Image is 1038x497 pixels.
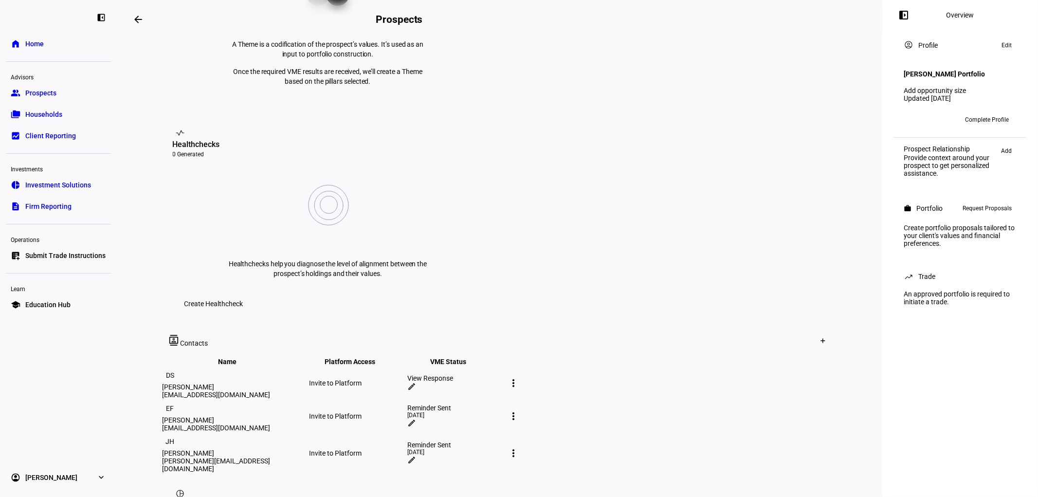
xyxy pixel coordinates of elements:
[173,294,255,313] button: Create Healthcheck
[6,162,111,175] div: Investments
[6,126,111,146] a: bid_landscapeClient Reporting
[11,131,20,141] eth-mat-symbol: bid_landscape
[25,251,106,260] span: Submit Trade Instructions
[947,11,974,19] div: Overview
[226,259,430,278] p: Healthchecks help you diagnose the level of alignment between the prospect’s holdings and their v...
[904,94,1017,102] div: Updated [DATE]
[408,374,504,382] div: View Response
[904,272,913,281] mat-icon: trending_up
[6,175,111,195] a: pie_chartInvestment Solutions
[408,404,504,419] plt-vme-status-item: Reminder Sent
[96,13,106,22] eth-mat-symbol: left_panel_close
[1002,39,1012,51] span: Edit
[173,139,483,150] div: Healthchecks
[904,40,913,50] mat-icon: account_circle
[169,335,181,346] mat-icon: contacts
[25,180,91,190] span: Investment Solutions
[310,379,406,387] div: Invite to Platform
[958,202,1017,214] button: Request Proposals
[904,87,966,94] a: Add opportunity size
[226,67,430,86] p: Once the required VME results are received, we’ll create a Theme based on the pillars selected.
[163,368,178,383] div: DS
[25,202,72,211] span: Firm Reporting
[904,204,911,212] mat-icon: work
[907,116,916,123] span: MS
[11,110,20,119] eth-mat-symbol: folder_copy
[310,412,406,420] div: Invite to Platform
[163,383,308,391] div: [PERSON_NAME]
[408,456,417,464] mat-icon: edit
[181,339,208,347] span: Contacts
[408,382,417,391] mat-icon: edit
[904,70,985,78] h4: [PERSON_NAME] Portfolio
[408,419,417,427] mat-icon: edit
[25,300,71,310] span: Education Hub
[163,457,308,473] div: [PERSON_NAME][EMAIL_ADDRESS][DOMAIN_NAME]
[904,271,1017,282] eth-panel-overview-card-header: Trade
[965,112,1009,128] span: Complete Profile
[916,204,943,212] div: Portfolio
[11,251,20,260] eth-mat-symbol: list_alt_add
[6,83,111,103] a: groupProspects
[408,441,504,456] plt-vme-status-item: Reminder Sent
[6,34,111,54] a: homeHome
[963,202,1012,214] span: Request Proposals
[163,391,308,399] div: [EMAIL_ADDRESS][DOMAIN_NAME]
[996,145,1017,157] button: Add
[310,449,406,457] div: Invite to Platform
[898,286,1022,310] div: An approved portfolio is required to initiate a trade.
[918,41,938,49] div: Profile
[6,197,111,216] a: descriptionFirm Reporting
[6,232,111,246] div: Operations
[408,404,504,412] div: Reminder Sent
[904,39,1017,51] eth-panel-overview-card-header: Profile
[6,70,111,83] div: Advisors
[508,410,520,422] mat-icon: more_vert
[325,358,390,366] span: Platform Access
[408,441,504,449] div: Reminder Sent
[11,39,20,49] eth-mat-symbol: home
[184,294,243,313] span: Create Healthcheck
[408,412,504,419] div: [DATE]
[11,202,20,211] eth-mat-symbol: description
[25,39,44,49] span: Home
[163,424,308,432] div: [EMAIL_ADDRESS][DOMAIN_NAME]
[904,154,996,177] div: Provide context around your prospect to get personalized assistance.
[163,416,308,424] div: [PERSON_NAME]
[957,112,1017,128] button: Complete Profile
[11,300,20,310] eth-mat-symbol: school
[25,110,62,119] span: Households
[25,131,76,141] span: Client Reporting
[431,358,481,366] span: VME Status
[408,449,504,456] div: [DATE]
[904,145,996,153] div: Prospect Relationship
[96,473,106,482] eth-mat-symbol: expand_more
[11,473,20,482] eth-mat-symbol: account_circle
[6,281,111,295] div: Learn
[173,150,483,158] div: 0 Generated
[176,128,185,138] mat-icon: vital_signs
[6,105,111,124] a: folder_copyHouseholds
[11,180,20,190] eth-mat-symbol: pie_chart
[25,88,56,98] span: Prospects
[163,449,308,457] div: [PERSON_NAME]
[132,14,144,25] mat-icon: arrow_backwards
[376,14,422,25] h2: Prospects
[25,473,77,482] span: [PERSON_NAME]
[997,39,1017,51] button: Edit
[219,358,252,366] span: Name
[11,88,20,98] eth-mat-symbol: group
[898,9,910,21] mat-icon: left_panel_open
[1001,145,1012,157] span: Add
[508,377,520,389] mat-icon: more_vert
[918,273,935,280] div: Trade
[163,401,178,416] div: EF
[904,202,1017,214] eth-panel-overview-card-header: Portfolio
[163,434,178,449] div: JH
[226,39,430,59] p: A Theme is a codification of the prospect’s values. It’s used as an input to portfolio construction.
[898,220,1022,251] div: Create portfolio proposals tailored to your client's values and financial preferences.
[508,447,520,459] mat-icon: more_vert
